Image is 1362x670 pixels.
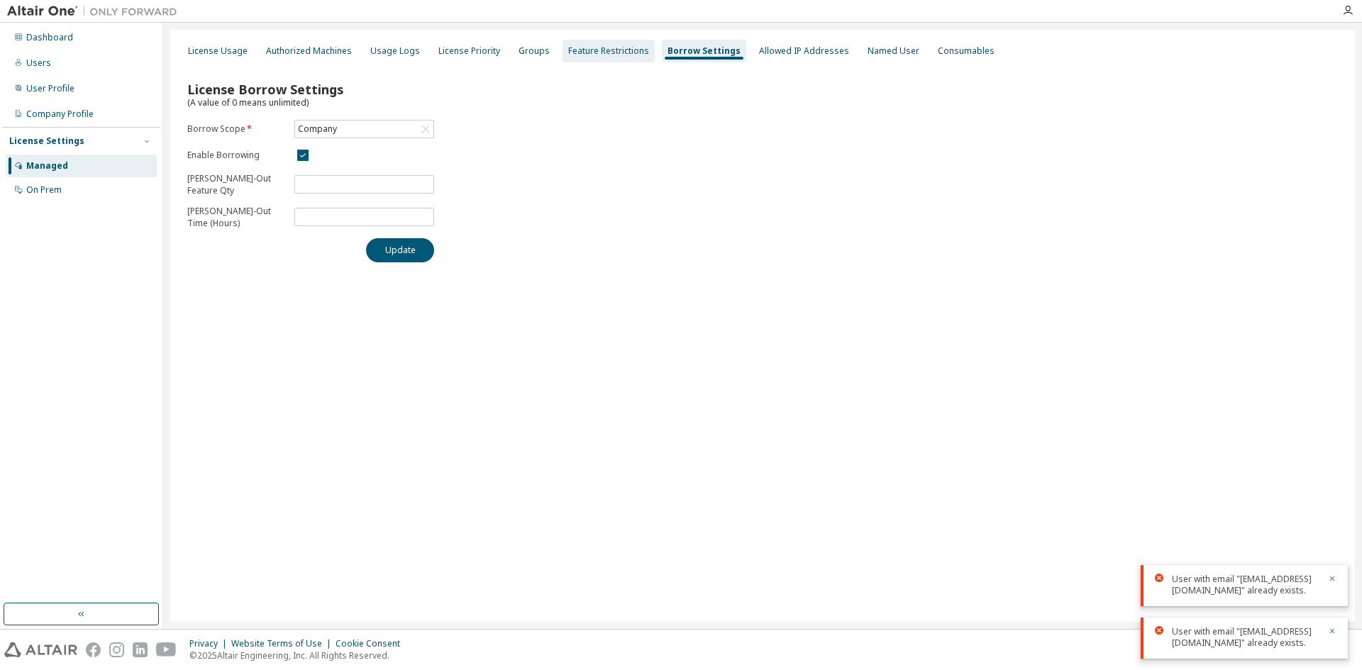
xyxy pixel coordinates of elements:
[86,642,101,657] img: facebook.svg
[187,81,343,98] span: License Borrow Settings
[438,45,500,57] div: License Priority
[26,57,51,69] div: Users
[759,45,849,57] div: Allowed IP Addresses
[26,83,74,94] div: User Profile
[26,108,94,120] div: Company Profile
[668,45,741,57] div: Borrow Settings
[109,642,124,657] img: instagram.svg
[26,184,62,196] div: On Prem
[9,135,84,147] div: License Settings
[231,638,336,649] div: Website Terms of Use
[189,638,231,649] div: Privacy
[187,96,309,108] span: (A value of 0 means unlimited)
[187,205,286,229] p: [PERSON_NAME]-Out Time (Hours)
[1172,574,1319,596] div: User with email "[EMAIL_ADDRESS][DOMAIN_NAME]" already exists.
[7,4,184,18] img: Altair One
[26,160,68,172] div: Managed
[868,45,919,57] div: Named User
[189,649,409,661] p: © 2025 Altair Engineering, Inc. All Rights Reserved.
[366,238,434,262] button: Update
[568,45,649,57] div: Feature Restrictions
[187,172,286,196] p: [PERSON_NAME]-Out Feature Qty
[370,45,420,57] div: Usage Logs
[26,32,73,43] div: Dashboard
[187,150,286,161] label: Enable Borrowing
[295,121,433,138] div: Company
[938,45,995,57] div: Consumables
[188,45,248,57] div: License Usage
[336,638,409,649] div: Cookie Consent
[519,45,550,57] div: Groups
[266,45,352,57] div: Authorized Machines
[1172,626,1319,649] div: User with email "[EMAIL_ADDRESS][DOMAIN_NAME]" already exists.
[4,642,77,657] img: altair_logo.svg
[133,642,148,657] img: linkedin.svg
[187,123,286,135] label: Borrow Scope
[296,121,339,137] div: Company
[156,642,177,657] img: youtube.svg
